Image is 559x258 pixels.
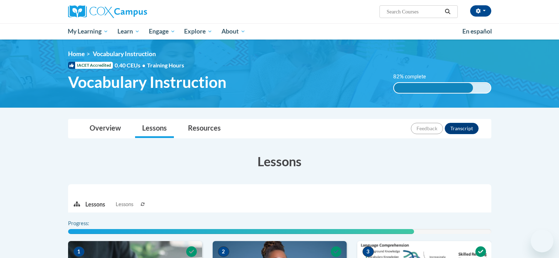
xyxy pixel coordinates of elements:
[93,50,156,58] span: Vocabulary Instruction
[85,200,105,208] p: Lessons
[135,119,174,138] a: Lessons
[180,23,217,40] a: Explore
[470,5,491,17] button: Account Settings
[68,27,108,36] span: My Learning
[68,5,147,18] img: Cox Campus
[68,62,113,69] span: IACET Accredited
[68,220,109,227] label: Progress:
[63,23,113,40] a: My Learning
[73,246,85,257] span: 1
[116,200,133,208] span: Lessons
[462,28,492,35] span: En español
[386,7,442,16] input: Search Courses
[117,27,140,36] span: Learn
[57,23,502,40] div: Main menu
[181,119,228,138] a: Resources
[144,23,180,40] a: Engage
[68,50,85,58] a: Home
[394,83,473,93] div: 82% complete
[142,62,145,68] span: •
[393,73,434,80] label: 82% complete
[411,123,443,134] button: Feedback
[442,7,453,16] button: Search
[218,246,229,257] span: 2
[68,5,202,18] a: Cox Campus
[445,123,479,134] button: Transcript
[531,230,553,252] iframe: Button to launch messaging window
[217,23,250,40] a: About
[221,27,245,36] span: About
[83,119,128,138] a: Overview
[149,27,175,36] span: Engage
[115,61,147,69] span: 0.40 CEUs
[458,24,497,39] a: En español
[147,62,184,68] span: Training Hours
[68,73,226,91] span: Vocabulary Instruction
[184,27,212,36] span: Explore
[68,152,491,170] h3: Lessons
[113,23,144,40] a: Learn
[363,246,374,257] span: 3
